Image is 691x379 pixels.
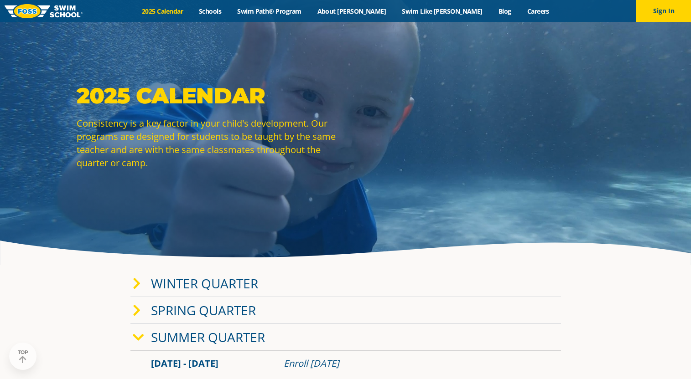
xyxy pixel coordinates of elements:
[77,117,341,169] p: Consistency is a key factor in your child's development. Our programs are designed for students t...
[151,302,256,319] a: Spring Quarter
[151,328,265,346] a: Summer Quarter
[394,7,491,15] a: Swim Like [PERSON_NAME]
[490,7,519,15] a: Blog
[151,357,218,369] span: [DATE] - [DATE]
[18,349,28,364] div: TOP
[77,82,265,109] strong: 2025 Calendar
[151,275,258,292] a: Winter Quarter
[5,4,83,18] img: FOSS Swim School Logo
[284,357,540,370] div: Enroll [DATE]
[134,7,191,15] a: 2025 Calendar
[519,7,557,15] a: Careers
[191,7,229,15] a: Schools
[229,7,309,15] a: Swim Path® Program
[309,7,394,15] a: About [PERSON_NAME]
